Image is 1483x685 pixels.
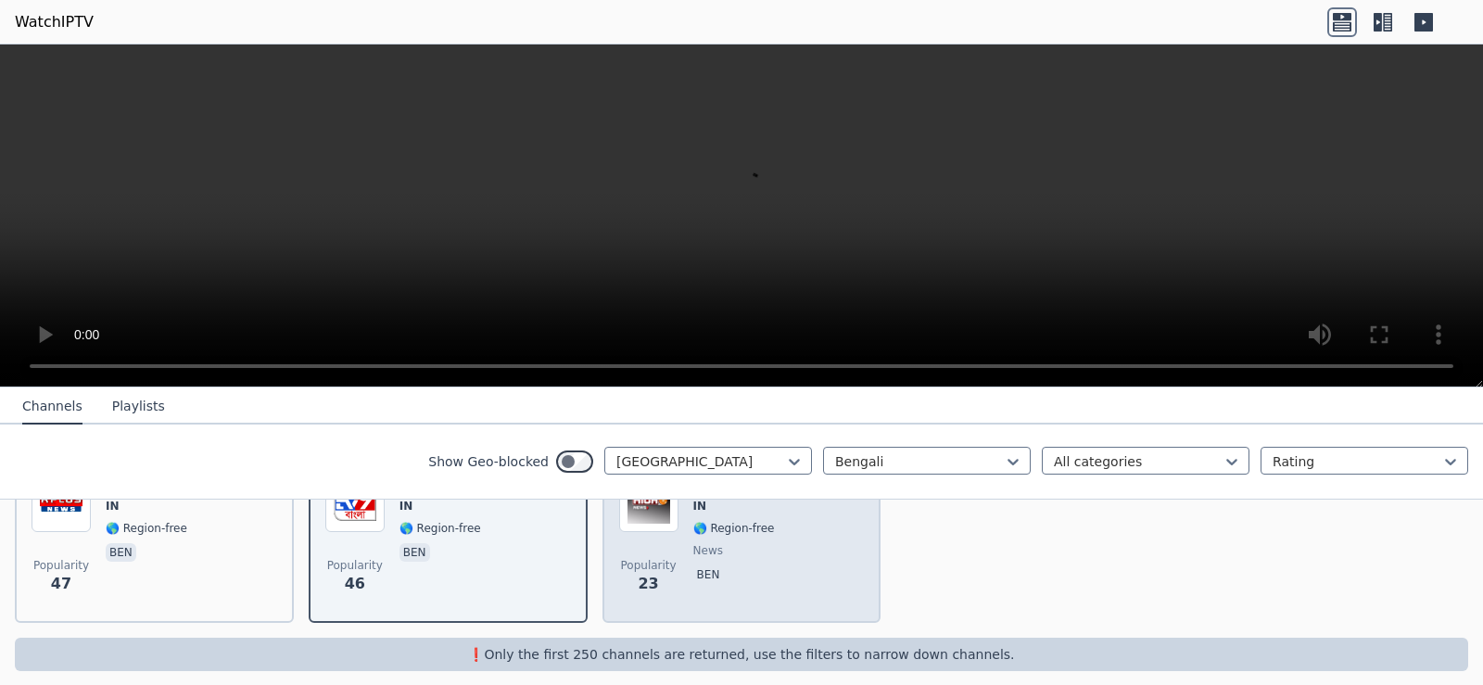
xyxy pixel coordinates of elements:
p: ben [693,565,724,584]
span: Popularity [327,558,383,573]
p: ben [106,543,136,562]
span: 🌎 Region-free [693,521,775,536]
span: IN [693,499,707,514]
p: ❗️Only the first 250 channels are returned, use the filters to narrow down channels. [22,645,1461,664]
button: Playlists [112,389,165,425]
label: Show Geo-blocked [428,452,549,471]
span: news [693,543,723,558]
span: IN [399,499,413,514]
a: WatchIPTV [15,11,94,33]
img: R Plus [32,473,91,532]
button: Channels [22,389,82,425]
p: ben [399,543,430,562]
img: TV 9 Bangla [325,473,385,532]
span: 47 [51,573,71,595]
span: Popularity [621,558,677,573]
span: IN [106,499,120,514]
span: 🌎 Region-free [399,521,481,536]
span: 46 [345,573,365,595]
img: High News [619,473,678,532]
span: 🌎 Region-free [106,521,187,536]
span: Popularity [33,558,89,573]
span: 23 [638,573,658,595]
